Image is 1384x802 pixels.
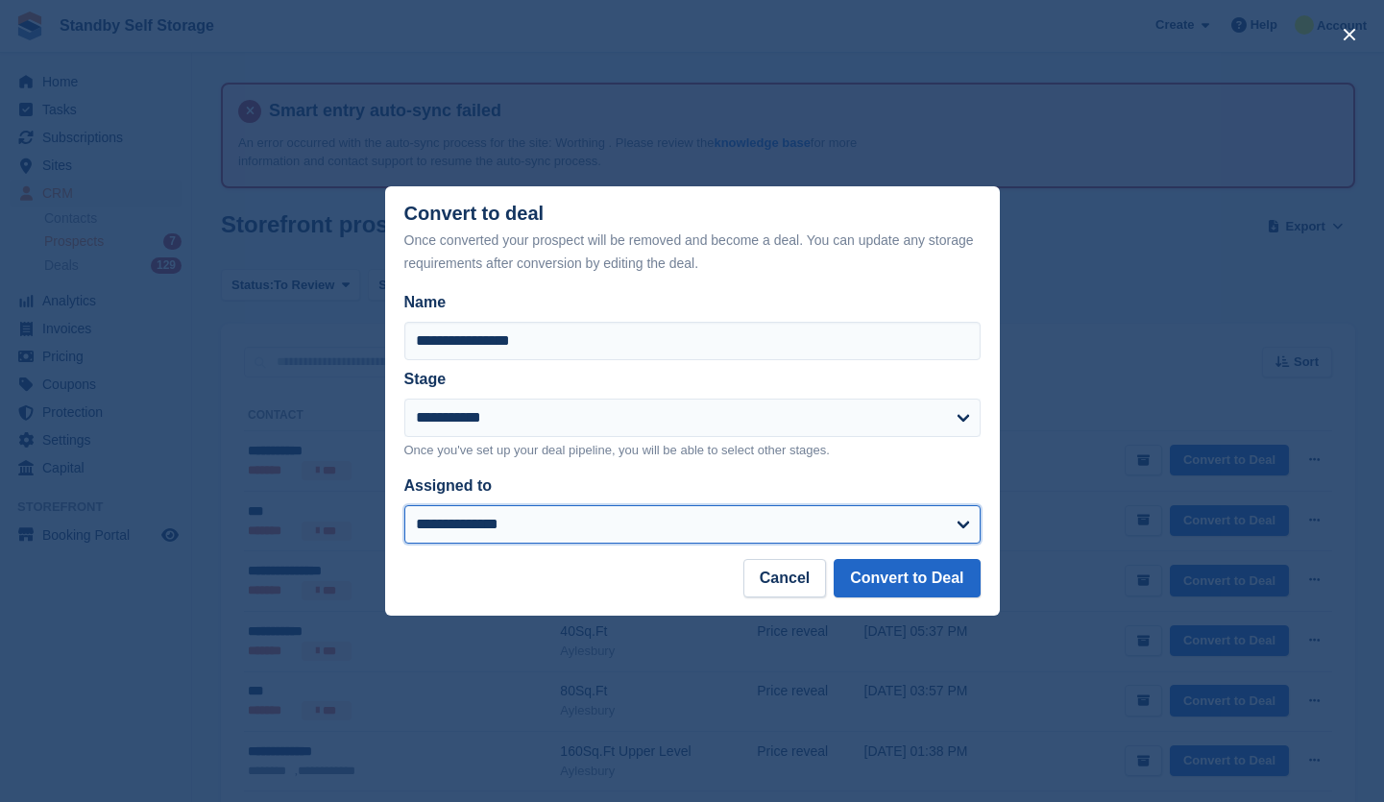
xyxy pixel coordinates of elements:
p: Once you've set up your deal pipeline, you will be able to select other stages. [404,441,981,460]
label: Stage [404,371,447,387]
label: Assigned to [404,477,493,494]
div: Once converted your prospect will be removed and become a deal. You can update any storage requir... [404,229,981,275]
label: Name [404,291,981,314]
button: Convert to Deal [834,559,980,597]
button: close [1334,19,1365,50]
div: Convert to deal [404,203,981,275]
button: Cancel [743,559,826,597]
